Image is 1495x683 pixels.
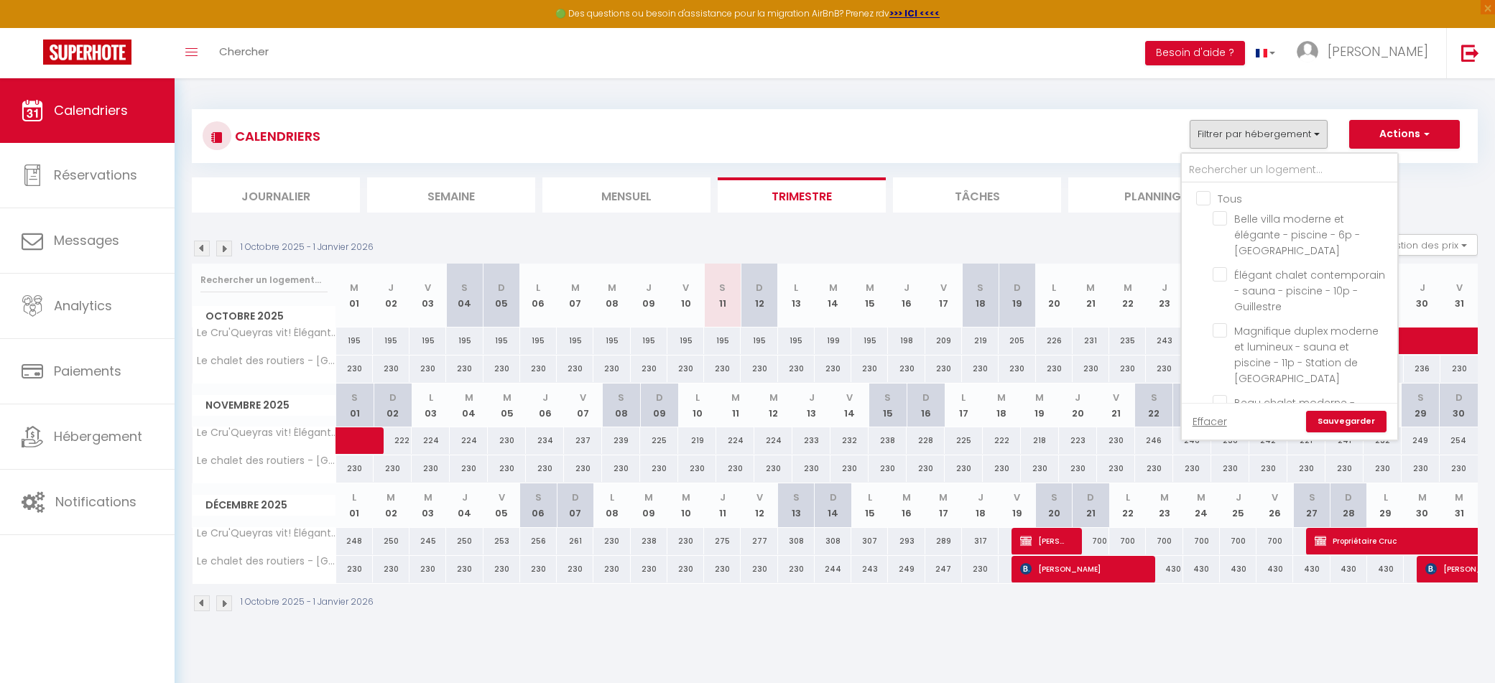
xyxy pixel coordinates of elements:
[815,327,851,354] div: 199
[939,491,948,504] abbr: M
[754,455,792,482] div: 230
[483,356,520,382] div: 230
[526,384,564,427] th: 06
[754,427,792,454] div: 224
[962,356,999,382] div: 230
[526,455,564,482] div: 230
[925,356,962,382] div: 230
[631,264,667,327] th: 09
[983,455,1021,482] div: 230
[1173,384,1211,427] th: 23
[830,455,869,482] div: 230
[999,264,1035,327] th: 19
[997,391,1006,404] abbr: M
[978,491,983,504] abbr: J
[999,356,1035,382] div: 230
[1109,356,1146,382] div: 230
[450,455,488,482] div: 230
[1349,120,1460,149] button: Actions
[869,455,907,482] div: 230
[945,384,983,427] th: 17
[889,7,940,19] strong: >>> ICI <<<<
[778,327,815,354] div: 195
[446,264,483,327] th: 04
[794,281,798,294] abbr: L
[1097,427,1135,454] div: 230
[925,483,962,527] th: 17
[1455,391,1463,404] abbr: D
[792,384,830,427] th: 13
[962,327,999,354] div: 219
[678,455,716,482] div: 230
[999,327,1035,354] div: 205
[815,356,851,382] div: 230
[336,483,373,527] th: 01
[893,177,1061,213] li: Tâches
[1461,44,1479,62] img: logout
[412,427,450,454] div: 224
[1404,264,1440,327] th: 30
[1440,427,1478,454] div: 254
[208,28,279,78] a: Chercher
[374,455,412,482] div: 230
[336,384,374,427] th: 01
[640,427,678,454] div: 225
[907,427,945,454] div: 228
[631,327,667,354] div: 195
[1162,281,1167,294] abbr: J
[1086,281,1095,294] abbr: M
[483,483,520,527] th: 05
[336,264,373,327] th: 01
[602,427,640,454] div: 239
[769,391,778,404] abbr: M
[1364,455,1402,482] div: 230
[373,483,409,527] th: 02
[983,427,1021,454] div: 222
[756,491,763,504] abbr: V
[520,356,557,382] div: 230
[1182,157,1397,183] input: Rechercher un logement...
[608,281,616,294] abbr: M
[945,427,983,454] div: 225
[902,491,911,504] abbr: M
[1404,483,1440,527] th: 30
[424,491,432,504] abbr: M
[682,491,690,504] abbr: M
[373,356,409,382] div: 230
[1036,356,1073,382] div: 230
[1124,281,1132,294] abbr: M
[1109,264,1146,327] th: 22
[1249,455,1287,482] div: 230
[195,427,338,438] span: Le Cru'Queyras vit! Élégant chalet lumineux et spacieux - Queyras - 15 personnes
[716,384,754,427] th: 11
[1420,281,1425,294] abbr: J
[241,241,374,254] p: 1 Octobre 2025 - 1 Janvier 2026
[1180,152,1399,441] div: Filtrer par hébergement
[564,427,602,454] div: 237
[526,427,564,454] div: 234
[1151,391,1157,404] abbr: S
[1146,264,1182,327] th: 23
[192,177,360,213] li: Journalier
[704,356,741,382] div: 230
[193,395,335,416] span: Novembre 2025
[851,356,888,382] div: 230
[962,264,999,327] th: 18
[1211,455,1249,482] div: 230
[535,491,542,504] abbr: S
[1190,120,1328,149] button: Filtrer par hébergement
[846,391,853,404] abbr: V
[352,491,356,504] abbr: L
[1287,455,1325,482] div: 230
[542,391,548,404] abbr: J
[593,483,630,527] th: 08
[1371,234,1478,256] button: Gestion des prix
[1021,384,1059,427] th: 19
[564,384,602,427] th: 07
[884,391,891,404] abbr: S
[1087,491,1094,504] abbr: D
[888,327,925,354] div: 198
[1256,483,1293,527] th: 26
[1059,384,1097,427] th: 20
[1146,327,1182,354] div: 243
